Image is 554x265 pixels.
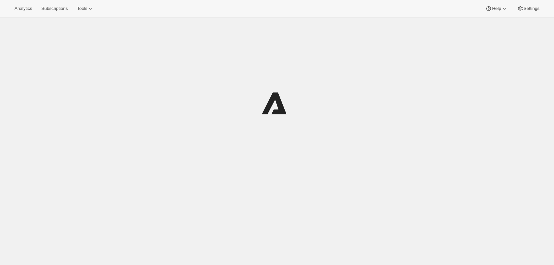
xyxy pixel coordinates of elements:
button: Settings [513,4,543,13]
button: Subscriptions [37,4,72,13]
button: Analytics [11,4,36,13]
span: Help [492,6,501,11]
button: Tools [73,4,98,13]
span: Tools [77,6,87,11]
span: Settings [524,6,539,11]
span: Analytics [15,6,32,11]
span: Subscriptions [41,6,68,11]
button: Help [481,4,511,13]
